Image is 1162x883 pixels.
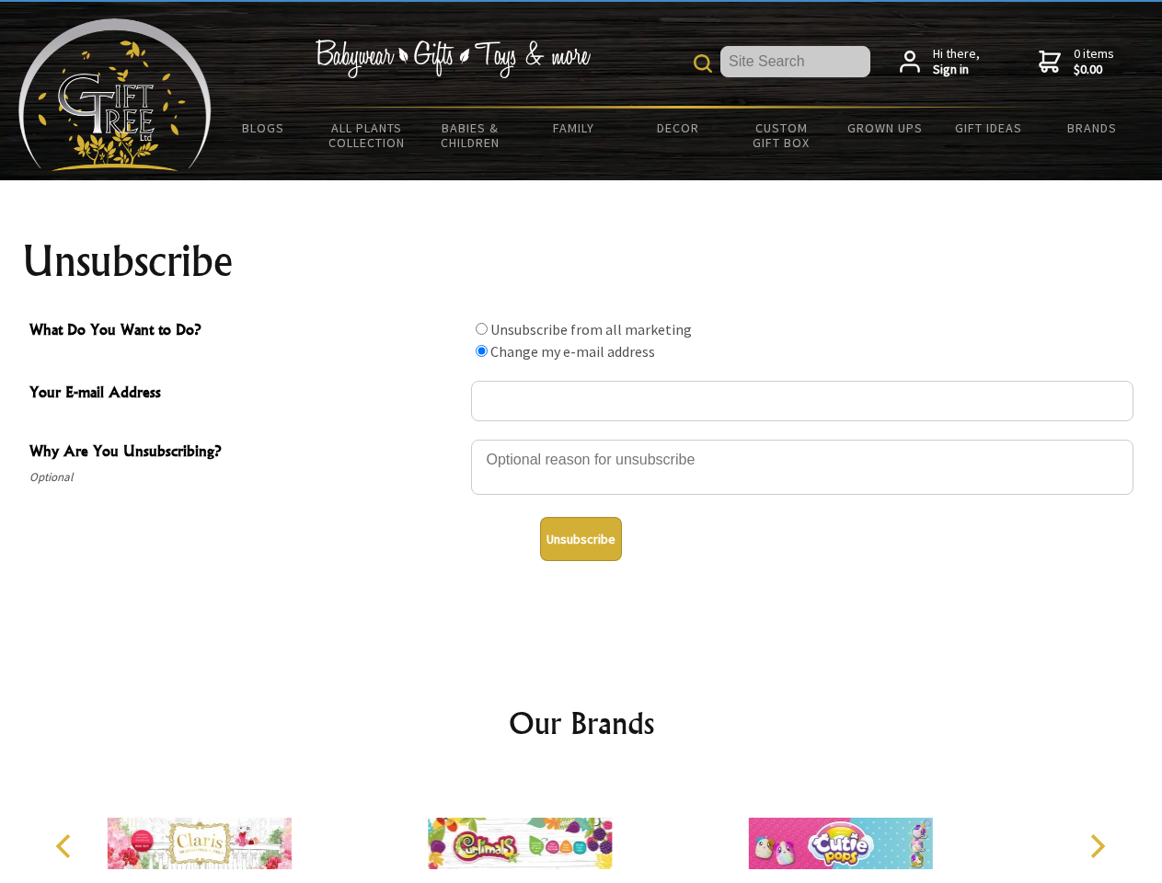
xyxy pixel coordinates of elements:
[419,109,523,162] a: Babies & Children
[694,54,712,73] img: product search
[933,46,980,78] span: Hi there,
[37,701,1126,745] h2: Our Brands
[900,46,980,78] a: Hi there,Sign in
[29,381,462,407] span: Your E-mail Address
[29,440,462,466] span: Why Are You Unsubscribing?
[626,109,730,147] a: Decor
[1076,826,1117,866] button: Next
[46,826,86,866] button: Previous
[29,318,462,345] span: What Do You Want to Do?
[730,109,834,162] a: Custom Gift Box
[1041,109,1145,147] a: Brands
[720,46,870,77] input: Site Search
[315,40,591,78] img: Babywear - Gifts - Toys & more
[476,323,488,335] input: What Do You Want to Do?
[1074,62,1114,78] strong: $0.00
[1039,46,1114,78] a: 0 items$0.00
[833,109,937,147] a: Grown Ups
[933,62,980,78] strong: Sign in
[22,239,1141,283] h1: Unsubscribe
[490,320,692,338] label: Unsubscribe from all marketing
[316,109,420,162] a: All Plants Collection
[937,109,1041,147] a: Gift Ideas
[540,517,622,561] button: Unsubscribe
[18,18,212,171] img: Babyware - Gifts - Toys and more...
[29,466,462,488] span: Optional
[476,345,488,357] input: What Do You Want to Do?
[1074,45,1114,78] span: 0 items
[523,109,627,147] a: Family
[471,440,1133,495] textarea: Why Are You Unsubscribing?
[212,109,316,147] a: BLOGS
[490,342,655,361] label: Change my e-mail address
[471,381,1133,421] input: Your E-mail Address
